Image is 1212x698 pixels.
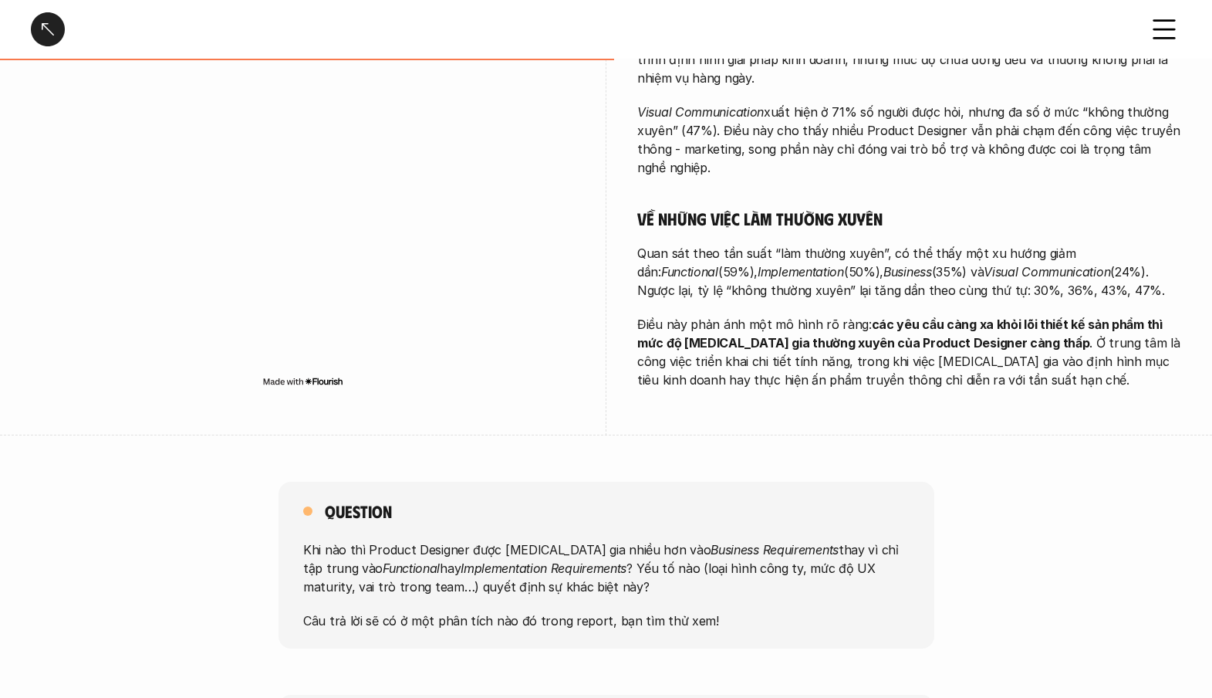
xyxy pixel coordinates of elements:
[984,264,1110,280] em: Visual Communication
[637,103,1181,177] p: xuất hiện ở 71% số người được hỏi, nhưng đa số ở mức “không thường xuyên” (47%). Điều này cho thấ...
[661,264,718,280] em: Functional
[637,244,1181,300] p: Quan sát theo tần suất “làm thường xuyên”, có thể thấy một xu hướng giảm dần: (59%), (50%), (35%)...
[637,104,764,120] em: Visual Communication
[883,264,932,280] em: Business
[637,317,1165,351] strong: các yêu cầu càng xa khỏi lõi thiết kế sản phẩm thì mức độ [MEDICAL_DATA] gia thường xuyên của Pro...
[637,315,1181,389] p: Điều này phản ánh một mô hình rõ ràng: . Ở trung tâm là công việc triển khai chi tiết tính năng, ...
[758,264,844,280] em: Implementation
[325,500,392,522] h5: Question
[303,540,910,596] p: Khi nào thì Product Designer được [MEDICAL_DATA] gia nhiều hơn vào thay vì chỉ tập trung vào hay ...
[711,542,839,557] em: Business Requirements
[383,561,440,576] em: Functional
[303,612,910,630] p: Câu trả lời sẽ có ở một phân tích nào đó trong report, bạn tìm thử xem!
[461,561,626,576] em: Implementation Requirements
[637,208,1181,229] h5: Về những việc làm thường xuyên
